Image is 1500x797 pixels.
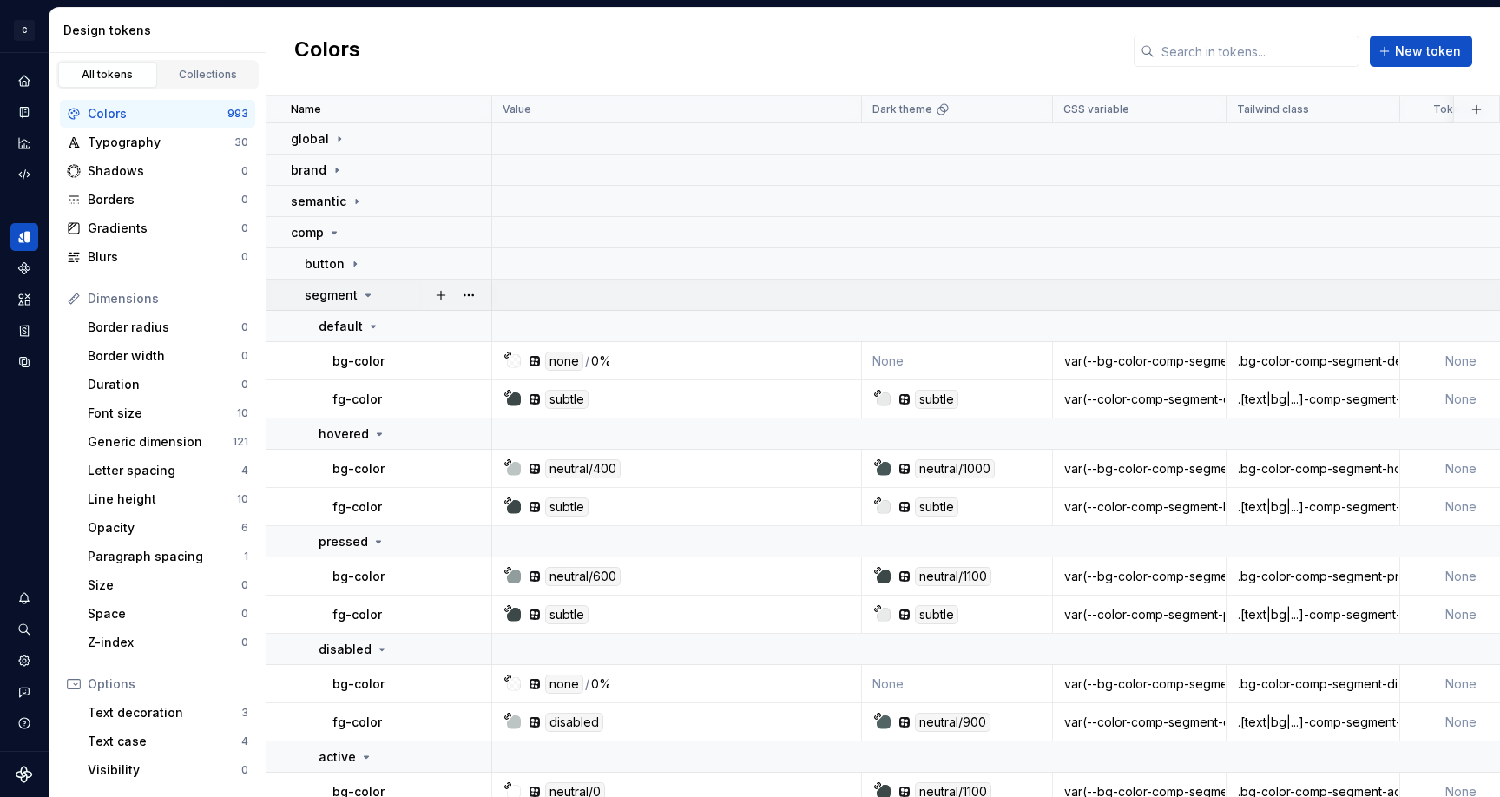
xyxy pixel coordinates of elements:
a: Space0 [81,600,255,628]
div: var(--bg-color-comp-segment-default-color) [1054,352,1225,370]
div: none [545,675,583,694]
a: Duration0 [81,371,255,398]
p: bg-color [332,568,385,585]
a: Visibility0 [81,756,255,784]
div: neutral/600 [545,567,621,586]
p: CSS variable [1063,102,1129,116]
div: 0 [241,636,248,649]
div: Border width [88,347,241,365]
a: Borders0 [60,186,255,214]
div: subtle [915,390,958,409]
input: Search in tokens... [1155,36,1359,67]
div: 6 [241,521,248,535]
div: Typography [88,134,234,151]
p: semantic [291,193,346,210]
div: Border radius [88,319,241,336]
p: fg-color [332,498,382,516]
div: Font size [88,405,237,422]
a: Generic dimension121 [81,428,255,456]
div: 0 [241,349,248,363]
div: 3 [241,706,248,720]
span: New token [1395,43,1461,60]
p: comp [291,224,324,241]
a: Settings [10,647,38,675]
div: .bg-color-comp-segment-hovered-color [1227,460,1398,478]
div: var(--bg-color-comp-segment-disabled-color) [1054,675,1225,693]
div: var(--color-comp-segment-disabled-fg-color) [1054,714,1225,731]
p: default [319,318,363,335]
div: Text decoration [88,704,241,721]
div: Code automation [10,161,38,188]
a: Size0 [81,571,255,599]
div: 0 [241,164,248,178]
div: .bg-color-comp-segment-default-color [1227,352,1398,370]
div: Duration [88,376,241,393]
p: bg-color [332,352,385,370]
div: Opacity [88,519,241,537]
p: brand [291,161,326,179]
a: Design tokens [10,223,38,251]
div: .bg-color-comp-segment-pressed-color [1227,568,1398,585]
p: fg-color [332,714,382,731]
div: subtle [545,605,589,624]
div: 0% [591,352,611,371]
div: 0 [241,378,248,392]
a: Letter spacing4 [81,457,255,484]
a: Text decoration3 [81,699,255,727]
div: neutral/900 [915,713,990,732]
div: C [14,20,35,41]
div: 0 [241,578,248,592]
div: Search ⌘K [10,616,38,643]
a: Border radius0 [81,313,255,341]
div: 4 [241,734,248,748]
a: Analytics [10,129,38,157]
p: global [291,130,329,148]
p: hovered [319,425,369,443]
p: fg-color [332,391,382,408]
div: Space [88,605,241,622]
p: Token set [1433,102,1485,116]
button: Notifications [10,584,38,612]
div: subtle [915,605,958,624]
div: Borders [88,191,241,208]
p: Tailwind class [1237,102,1309,116]
div: neutral/1000 [915,459,995,478]
p: segment [305,287,358,304]
div: Storybook stories [10,317,38,345]
div: .[text|bg|...]-comp-segment-disabled-fg-color [1227,714,1398,731]
a: Typography30 [60,128,255,156]
div: .[text|bg|...]-comp-segment-default-fg-color [1227,391,1398,408]
div: var(--color-comp-segment-pressed-fg-color) [1054,606,1225,623]
p: disabled [319,641,372,658]
td: None [862,342,1053,380]
p: fg-color [332,606,382,623]
a: Components [10,254,38,282]
p: Name [291,102,321,116]
a: Border width0 [81,342,255,370]
div: 0% [591,675,611,694]
p: Dark theme [872,102,932,116]
p: button [305,255,345,273]
a: Home [10,67,38,95]
div: .[text|bg|...]-comp-segment-pressed-fg-color [1227,606,1398,623]
p: active [319,748,356,766]
div: Colors [88,105,227,122]
div: disabled [545,713,603,732]
div: Dimensions [88,290,248,307]
div: 0 [241,193,248,207]
div: subtle [545,390,589,409]
div: Visibility [88,761,241,779]
a: Data sources [10,348,38,376]
div: Shadows [88,162,241,180]
div: 121 [233,435,248,449]
a: Z-index0 [81,629,255,656]
div: subtle [915,497,958,517]
h2: Colors [294,36,360,67]
div: Assets [10,286,38,313]
p: pressed [319,533,368,550]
